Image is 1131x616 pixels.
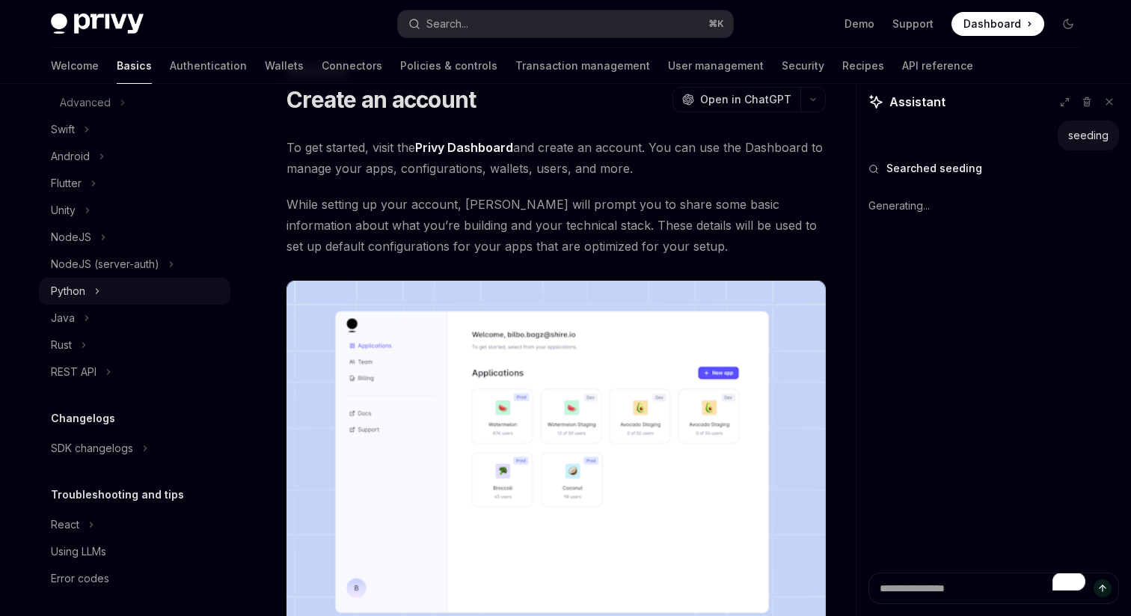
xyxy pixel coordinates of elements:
[39,170,230,197] button: Toggle Flutter section
[700,92,791,107] span: Open in ChatGPT
[892,16,934,31] a: Support
[39,251,230,278] button: Toggle NodeJS (server-auth) section
[39,143,230,170] button: Toggle Android section
[51,570,109,588] div: Error codes
[1094,579,1112,597] button: Send message
[51,309,75,327] div: Java
[51,201,76,219] div: Unity
[39,116,230,143] button: Toggle Swift section
[286,86,476,113] h1: Create an account
[117,48,152,84] a: Basics
[708,18,724,30] span: ⌘ K
[951,12,1044,36] a: Dashboard
[51,228,91,246] div: NodeJS
[400,48,497,84] a: Policies & controls
[415,140,513,156] a: Privy Dashboard
[51,121,75,138] div: Swift
[889,93,945,111] span: Assistant
[902,48,973,84] a: API reference
[426,15,468,33] div: Search...
[672,87,800,112] button: Open in ChatGPT
[1056,12,1080,36] button: Toggle dark mode
[886,161,982,176] span: Searched seeding
[51,147,90,165] div: Android
[51,48,99,84] a: Welcome
[398,10,733,37] button: Open search
[322,48,382,84] a: Connectors
[51,486,184,504] h5: Troubleshooting and tips
[51,13,144,34] img: dark logo
[286,137,826,179] span: To get started, visit the and create an account. You can use the Dashboard to manage your apps, c...
[868,186,1119,225] div: Generating...
[51,543,106,561] div: Using LLMs
[39,332,230,359] button: Toggle Rust section
[51,409,115,427] h5: Changelogs
[51,516,79,534] div: React
[51,255,159,273] div: NodeJS (server-auth)
[845,16,874,31] a: Demo
[51,336,72,354] div: Rust
[39,197,230,224] button: Toggle Unity section
[51,282,85,300] div: Python
[868,573,1119,604] textarea: To enrich screen reader interactions, please activate Accessibility in Grammarly extension settings
[39,359,230,385] button: Toggle REST API section
[842,48,884,84] a: Recipes
[515,48,650,84] a: Transaction management
[39,565,230,592] a: Error codes
[782,48,824,84] a: Security
[39,538,230,565] a: Using LLMs
[51,363,96,381] div: REST API
[39,224,230,251] button: Toggle NodeJS section
[39,305,230,332] button: Toggle Java section
[39,511,230,538] button: Toggle React section
[668,48,764,84] a: User management
[170,48,247,84] a: Authentication
[51,439,133,457] div: SDK changelogs
[39,278,230,305] button: Toggle Python section
[39,435,230,462] button: Toggle SDK changelogs section
[51,174,82,192] div: Flutter
[265,48,304,84] a: Wallets
[963,16,1021,31] span: Dashboard
[1068,128,1109,143] div: seeding
[868,161,1119,176] button: Searched seeding
[286,194,826,257] span: While setting up your account, [PERSON_NAME] will prompt you to share some basic information abou...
